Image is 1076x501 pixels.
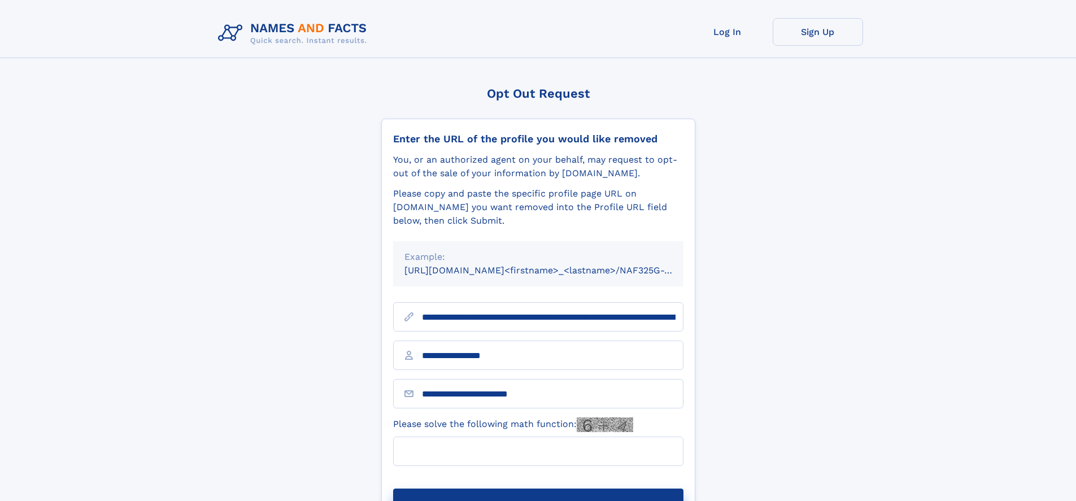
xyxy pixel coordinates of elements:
div: Enter the URL of the profile you would like removed [393,133,683,145]
small: [URL][DOMAIN_NAME]<firstname>_<lastname>/NAF325G-xxxxxxxx [404,265,705,276]
div: Example: [404,250,672,264]
div: You, or an authorized agent on your behalf, may request to opt-out of the sale of your informatio... [393,153,683,180]
a: Log In [682,18,773,46]
a: Sign Up [773,18,863,46]
div: Please copy and paste the specific profile page URL on [DOMAIN_NAME] you want removed into the Pr... [393,187,683,228]
div: Opt Out Request [381,86,695,101]
img: Logo Names and Facts [214,18,376,49]
label: Please solve the following math function: [393,417,633,432]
